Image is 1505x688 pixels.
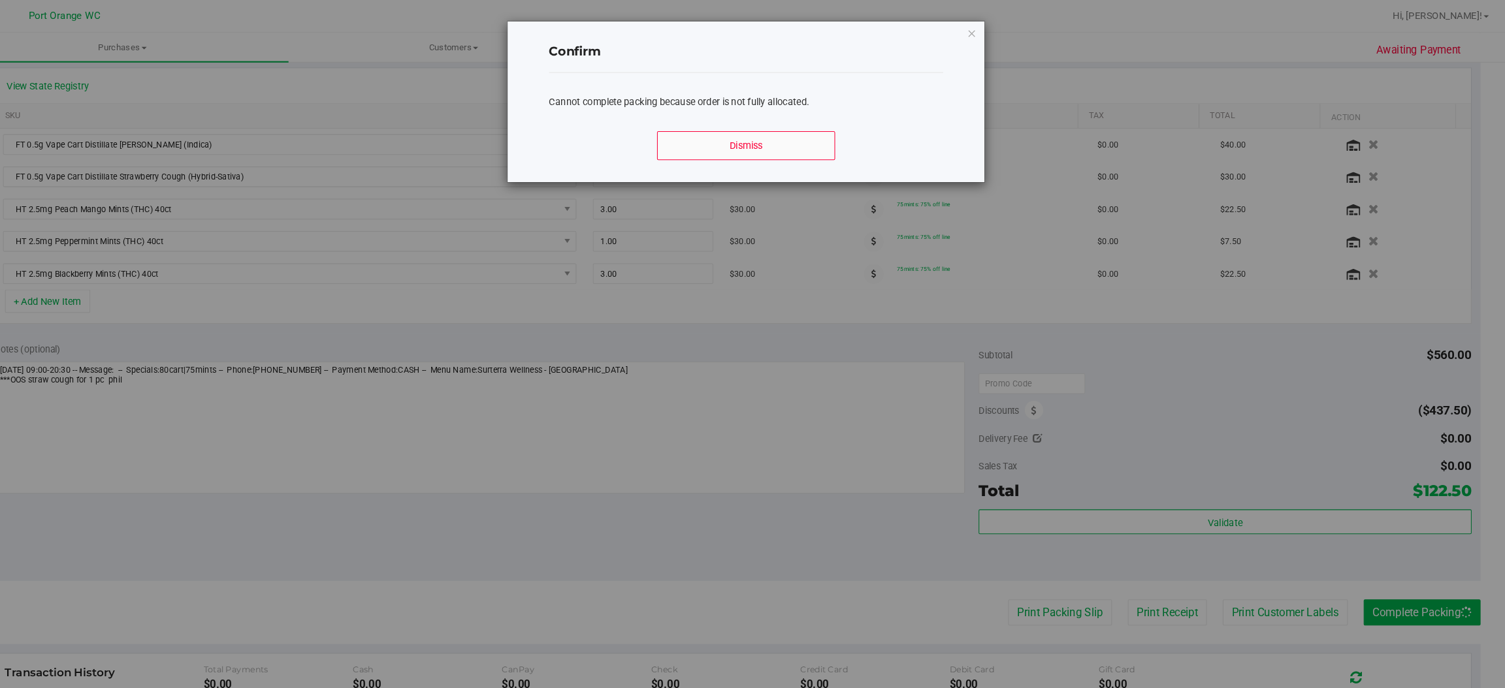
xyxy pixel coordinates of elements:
iframe: Resource center unread badge [39,582,54,597]
button: Dismiss [696,125,865,152]
iframe: Resource center [13,584,52,623]
button: Close modal [991,23,1000,39]
span: Cannot complete packing because order is not fully allocated. [594,91,841,102]
h4: Confirm [594,41,969,58]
